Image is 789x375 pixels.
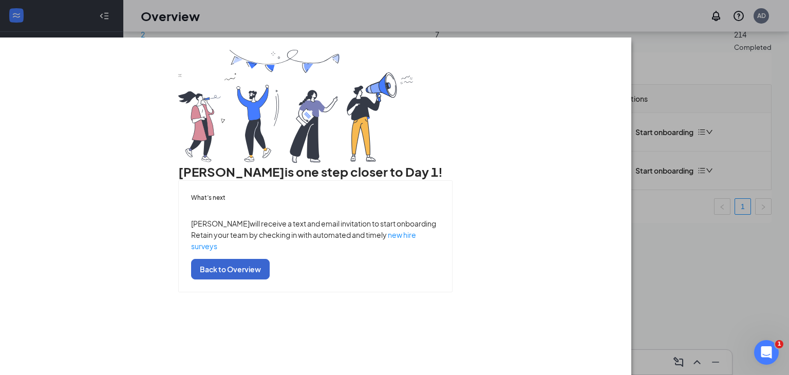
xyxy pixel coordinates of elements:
p: Retain your team by checking in with automated and timely [191,229,440,252]
h3: [PERSON_NAME] is one step closer to Day 1! [178,163,453,180]
h5: What’s next [191,193,440,202]
img: you are all set [178,50,415,163]
p: [PERSON_NAME] will receive a text and email invitation to start onboarding [191,218,440,229]
span: 1 [775,340,783,348]
iframe: Intercom live chat [754,340,779,365]
button: Back to Overview [191,259,270,279]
